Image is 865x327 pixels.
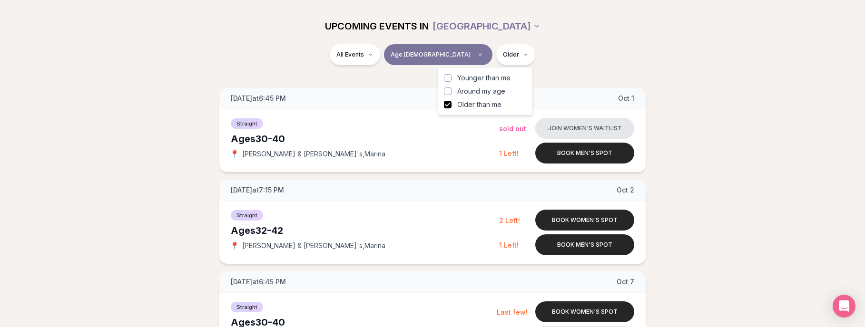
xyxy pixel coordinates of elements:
[617,185,634,195] span: Oct 2
[535,118,634,139] button: Join women's waitlist
[384,44,492,65] button: Age [DEMOGRAPHIC_DATA]Clear age
[503,51,519,58] span: Older
[618,94,634,103] span: Oct 1
[231,118,263,129] span: Straight
[499,216,520,224] span: 2 Left!
[242,241,385,250] span: [PERSON_NAME] & [PERSON_NAME]'s , Marina
[231,94,286,103] span: [DATE] at 6:45 PM
[444,101,452,108] button: Older than me
[444,87,452,95] button: Around my age
[242,149,385,159] span: [PERSON_NAME] & [PERSON_NAME]'s , Marina
[499,149,519,157] span: 1 Left!
[457,87,505,96] span: Around my age
[499,125,526,133] span: Sold Out
[497,308,528,316] span: Last few!
[499,241,519,249] span: 1 Left!
[535,143,634,163] button: Book men's spot
[231,224,499,237] div: Ages 32-42
[457,73,511,83] span: Younger than me
[330,44,380,65] button: All Events
[474,49,486,60] span: Clear age
[231,132,499,145] div: Ages 30-40
[496,44,535,65] button: Older
[325,19,429,33] span: UPCOMING EVENTS IN
[432,16,541,37] button: [GEOGRAPHIC_DATA]
[231,150,238,158] span: 📍
[231,185,284,195] span: [DATE] at 7:15 PM
[535,234,634,255] button: Book men's spot
[231,242,238,250] span: 📍
[833,295,855,317] div: Open Intercom Messenger
[444,74,452,82] button: Younger than me
[231,302,263,312] span: Straight
[535,210,634,231] button: Book women's spot
[617,277,634,287] span: Oct 7
[336,51,364,58] span: All Events
[535,301,634,322] button: Book women's spot
[457,100,501,109] span: Older than me
[391,51,471,58] span: Age [DEMOGRAPHIC_DATA]
[231,277,286,287] span: [DATE] at 6:45 PM
[231,210,263,221] span: Straight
